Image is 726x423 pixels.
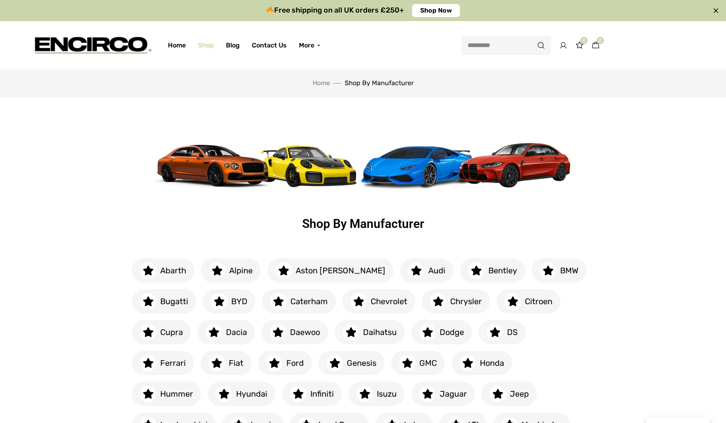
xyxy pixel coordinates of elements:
[132,289,203,313] a: Bugatti
[132,351,200,375] a: Ferrari
[232,388,267,399] h6: Hyundai
[412,4,460,17] a: Shop Now
[155,134,571,189] img: 4 super cars in a row for a pre-cut ppf manufacturer page
[227,296,247,307] h6: BYD
[203,289,262,313] a: BYD
[246,31,293,60] a: Contact Us
[267,258,400,283] a: Aston [PERSON_NAME]
[258,351,318,375] a: Ford
[132,320,198,344] a: Cupra
[156,388,193,399] h6: Hummer
[220,31,246,60] a: Blog
[282,382,348,406] a: Infiniti
[424,265,445,276] h6: Audi
[400,258,460,283] a: Audi
[313,79,330,87] a: Home
[348,382,411,406] a: Isuzu
[132,218,594,230] h1: Shop By Manufacturer
[192,31,220,60] a: Shop
[342,289,422,313] a: Chevrolet
[532,258,593,283] a: BMW
[318,351,391,375] a: Genesis
[415,357,437,369] h6: GMC
[282,357,304,369] h6: Ford
[506,388,529,399] h6: Jeep
[335,320,411,344] a: Daihatsu
[156,296,188,307] h6: Bugatti
[262,320,335,344] a: Daewoo
[476,357,504,369] h6: Honda
[521,296,552,307] h6: Citroen
[201,258,267,283] a: Alpine
[286,326,320,338] h6: Daewoo
[592,38,600,53] a: 0
[503,326,518,338] h6: DS
[156,326,183,338] h6: Cupra
[156,265,186,276] h6: Abarth
[200,351,258,375] a: Fiat
[556,265,578,276] h6: BMW
[266,5,404,15] h2: Free shipping on all UK orders £250+
[208,382,282,406] a: Hyundai
[132,258,201,283] a: Abarth
[436,388,467,399] h6: Jaguar
[162,31,192,60] a: Home
[460,258,532,283] a: Bentley
[132,382,208,406] a: Hummer
[31,27,152,63] img: encirco.com -
[597,37,604,44] span: 0
[222,326,247,338] h6: Dacia
[422,289,496,313] a: Chrysler
[411,382,481,406] a: Jaguar
[484,265,517,276] h6: Bentley
[391,351,451,375] a: GMC
[496,289,567,313] a: Citroen
[266,6,274,13] img: 🔥
[479,320,532,344] a: DS
[343,357,376,369] h6: Genesis
[580,37,588,44] span: 0
[531,36,551,55] button: Search
[451,351,519,375] a: Honda
[225,265,253,276] h6: Alpine
[436,326,464,338] h6: Dodge
[367,296,407,307] h6: Chevrolet
[373,388,397,399] h6: Isuzu
[286,296,328,307] h6: Caterham
[262,289,342,313] a: Caterham
[292,265,385,276] h6: Aston [PERSON_NAME]
[446,296,482,307] h6: Chrysler
[481,382,543,406] a: Jeep
[225,357,243,369] h6: Fiat
[359,326,397,338] h6: Daihatsu
[293,31,327,60] a: More
[306,388,334,399] h6: Infiniti
[411,320,479,344] a: Dodge
[576,43,584,50] a: 0
[198,320,262,344] a: Dacia
[420,4,452,17] span: Shop Now
[156,357,186,369] h6: Ferrari
[345,79,414,87] span: Shop By Manufacturer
